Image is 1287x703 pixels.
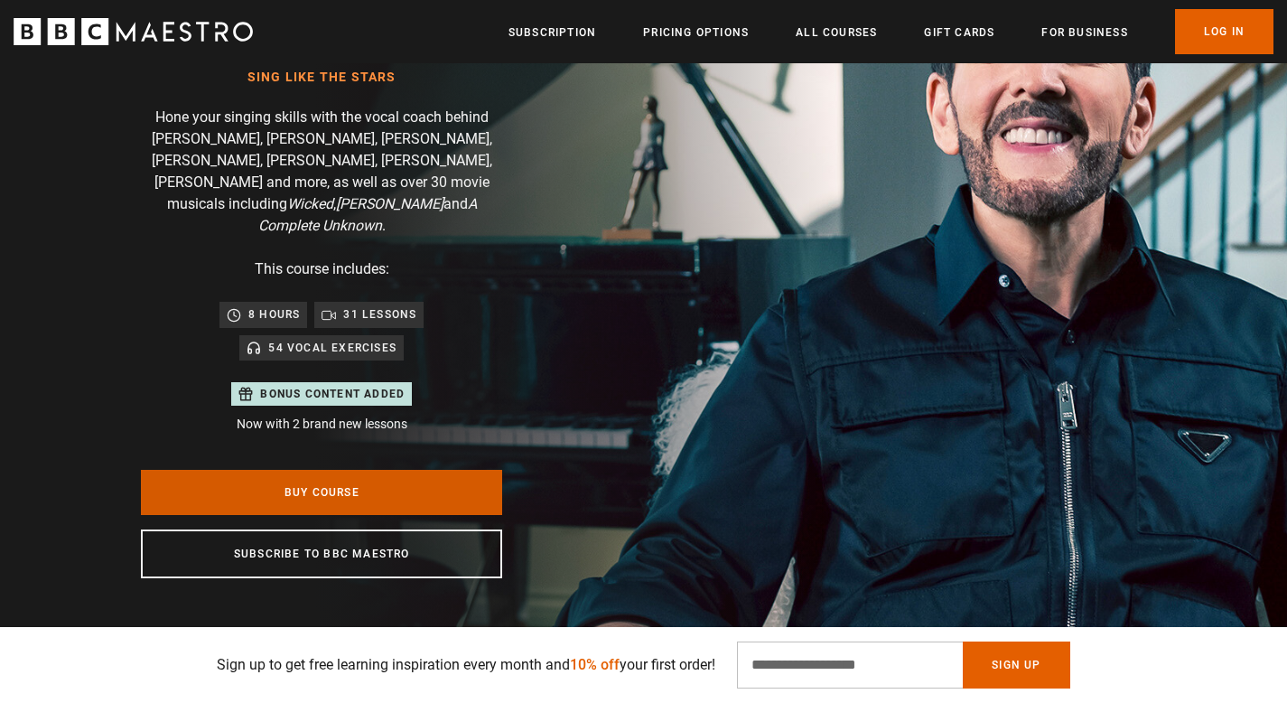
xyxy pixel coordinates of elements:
a: For business [1041,23,1127,42]
a: Subscription [508,23,596,42]
i: [PERSON_NAME] [336,195,443,212]
button: Sign Up [963,642,1069,689]
i: A Complete Unknown [258,195,477,234]
p: Hone your singing skills with the vocal coach behind [PERSON_NAME], [PERSON_NAME], [PERSON_NAME],... [141,107,502,237]
a: Pricing Options [643,23,749,42]
p: This course includes: [255,258,389,280]
p: Sign up to get free learning inspiration every month and your first order! [217,654,715,676]
p: 54 Vocal Exercises [268,339,396,357]
a: Log In [1175,9,1273,54]
p: Bonus content added [260,386,405,402]
h1: Sing Like the Stars [161,70,483,85]
nav: Primary [508,9,1273,54]
svg: BBC Maestro [14,18,253,45]
a: All Courses [796,23,877,42]
a: Gift Cards [924,23,994,42]
p: Now with 2 brand new lessons [231,415,412,434]
a: Subscribe to BBC Maestro [141,530,502,578]
a: Buy Course [141,470,502,515]
p: 31 lessons [343,305,416,323]
span: 10% off [570,656,620,673]
p: 8 hours [248,305,300,323]
i: Wicked [287,195,333,212]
